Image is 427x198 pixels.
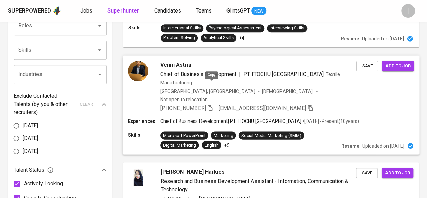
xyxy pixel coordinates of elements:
[226,7,266,15] a: GlintsGPT NEW
[80,7,94,15] a: Jobs
[8,6,61,16] a: Superpoweredapp logo
[107,7,139,14] b: Superhunter
[95,70,104,79] button: Open
[219,105,306,111] span: [EMAIL_ADDRESS][DOMAIN_NAME]
[360,62,375,70] span: Save
[154,7,181,14] span: Candidates
[196,7,212,14] span: Teams
[95,45,104,55] button: Open
[239,70,241,78] span: |
[160,118,301,125] p: Chief of Business Development | PT. ITOCHU [GEOGRAPHIC_DATA]
[385,169,410,177] span: Add to job
[163,25,201,31] div: Interpersonal Skills
[382,61,414,71] button: Add to job
[251,8,266,15] span: NEW
[356,61,378,71] button: Save
[128,24,161,31] p: Skills
[14,166,54,174] span: Talent Status
[160,71,340,85] span: Textile Manufacturing
[359,169,374,177] span: Save
[95,21,104,30] button: Open
[270,25,304,31] div: Interviewing Skills
[14,92,76,116] p: Exclude Contacted Talents (by you & other recruiters)
[24,180,63,188] span: Actively Looking
[163,132,205,139] div: Microsoft PowerPoint
[209,25,262,31] div: Psychological Assessment
[128,61,148,81] img: c01cde2267bc7b8b385f3a23c9c4238f.jpg
[224,141,230,148] p: +5
[160,88,255,94] div: [GEOGRAPHIC_DATA], [GEOGRAPHIC_DATA]
[382,168,413,178] button: Add to job
[14,92,107,116] div: Exclude Contacted Talents (by you & other recruiters)clear
[128,131,160,138] p: Skills
[341,35,359,42] p: Resume
[401,4,415,18] div: I
[161,178,348,193] span: Research and Business Development Assistant - Information, Communication & Technology
[14,163,107,177] div: Talent Status
[160,61,191,69] span: Venni Astria
[163,142,196,148] div: Digital Marketing
[123,56,419,154] a: Venni AstriaChief of Business Development|PT. ITOCHU [GEOGRAPHIC_DATA]Textile Manufacturing[GEOGR...
[356,168,378,178] button: Save
[161,168,225,176] span: [PERSON_NAME] Harkies
[204,142,218,148] div: English
[196,7,213,15] a: Teams
[23,134,38,142] span: [DATE]
[160,96,207,103] p: Not open to relocation
[213,132,233,139] div: Marketing
[154,7,182,15] a: Candidates
[80,7,92,14] span: Jobs
[128,168,149,188] img: 2c30dcba1ee9f564befff5f9e9e3571d.jpg
[301,118,359,125] p: • [DATE] - Present ( 10 years )
[8,7,51,15] div: Superpowered
[262,88,313,94] span: [DEMOGRAPHIC_DATA]
[239,35,244,41] p: +4
[52,6,61,16] img: app logo
[23,147,38,155] span: [DATE]
[241,132,302,139] div: Social Media Marketing (SMM)
[243,71,324,77] span: PT. ITOCHU [GEOGRAPHIC_DATA]
[128,118,160,125] p: Experiences
[160,105,206,111] span: [PHONE_NUMBER]
[203,35,234,41] div: Analytical Skills
[160,71,236,77] span: Chief of Business Development
[385,62,410,70] span: Add to job
[163,35,195,41] div: Problem Solving
[107,7,141,15] a: Superhunter
[362,142,404,149] p: Uploaded on [DATE]
[362,35,404,42] p: Uploaded on [DATE]
[341,142,359,149] p: Resume
[23,122,38,130] span: [DATE]
[226,7,250,14] span: GlintsGPT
